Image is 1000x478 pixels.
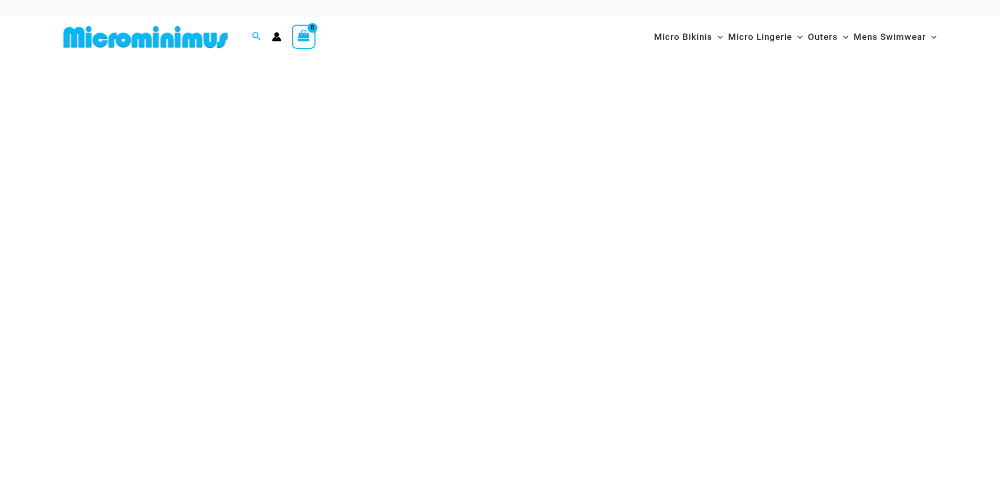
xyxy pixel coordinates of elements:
a: View Shopping Cart, empty [292,25,316,49]
span: Mens Swimwear [854,24,926,50]
a: Account icon link [272,32,281,41]
a: Search icon link [252,30,261,44]
img: MM SHOP LOGO FLAT [59,25,232,49]
a: Micro LingerieMenu ToggleMenu Toggle [725,21,805,53]
a: Micro BikinisMenu ToggleMenu Toggle [651,21,725,53]
span: Outers [808,24,838,50]
a: OutersMenu ToggleMenu Toggle [805,21,851,53]
span: Menu Toggle [838,24,848,50]
span: Menu Toggle [792,24,803,50]
a: Mens SwimwearMenu ToggleMenu Toggle [851,21,939,53]
span: Micro Lingerie [728,24,792,50]
span: Menu Toggle [926,24,936,50]
nav: Site Navigation [650,19,941,55]
span: Menu Toggle [712,24,723,50]
span: Micro Bikinis [654,24,712,50]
